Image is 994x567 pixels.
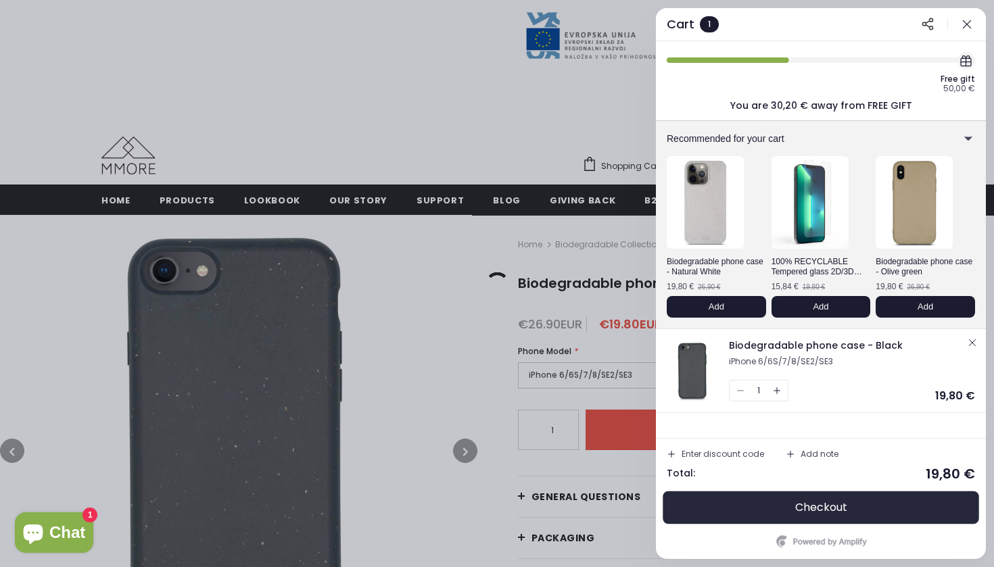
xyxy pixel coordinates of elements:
[11,512,97,556] inbox-online-store-chat: Shopify online store chat
[876,296,975,318] button: Add
[918,301,933,312] span: Add
[667,18,694,30] div: Cart
[941,75,975,83] div: Free gift
[803,284,825,291] div: 19,80 €
[943,84,975,93] div: 50,00 €
[907,284,929,291] div: 26,90 €
[876,257,972,276] span: Biodegradable phone case - Olive green
[757,380,760,401] div: 1
[667,296,766,318] button: Add
[682,450,764,458] div: Enter discount code
[772,296,871,318] button: Add
[698,284,720,291] div: 26,90 €
[935,391,975,401] div: 19,80 €
[926,467,975,480] div: 19,80 €
[667,282,694,291] div: 19,80 €
[730,101,912,110] div: You are 30,20 € away from FREE GIFT
[709,301,724,312] span: Add
[661,444,770,464] button: Enter discount code
[667,255,766,278] div: Biodegradable phone case - Natural White
[813,301,828,312] span: Add
[795,501,847,514] span: Checkout
[772,282,799,291] div: 15,84 €
[667,257,763,276] span: Biodegradable phone case - Natural White
[876,282,903,291] div: 19,80 €
[656,121,986,156] div: Recommended for your cart
[801,450,838,458] div: Add note
[667,134,916,143] div: Recommended for your cart
[772,257,862,287] span: 100% RECYCLABLE Tempered glass 2D/3D screen protector
[729,339,903,352] span: Biodegradable phone case - Black
[729,357,964,366] div: iPhone 6/6S/7/8/SE2/SE3
[772,255,871,278] div: 100% RECYCLABLE Tempered glass 2D/3D screen protector
[876,255,975,278] div: Biodegradable phone case - Olive green
[780,444,844,464] button: Add note
[700,16,719,32] div: 1
[667,468,695,480] div: Total:
[667,491,975,524] button: Checkout
[729,339,964,353] div: Biodegradable phone case - Black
